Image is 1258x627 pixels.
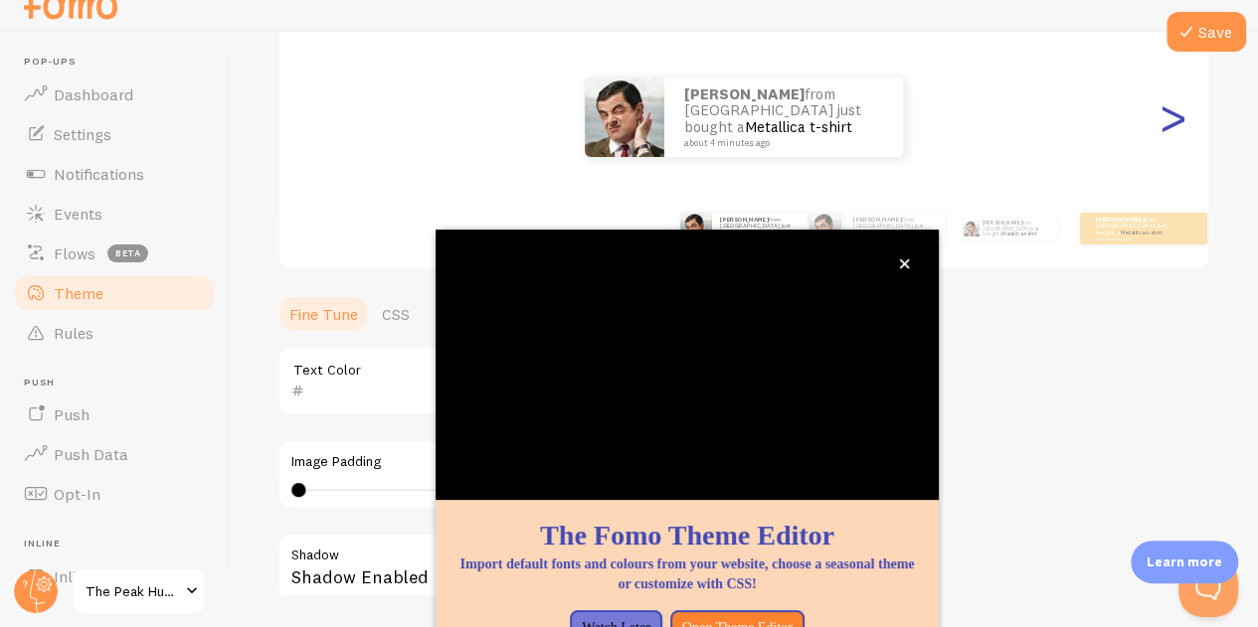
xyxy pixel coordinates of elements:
div: Next slide [1161,46,1184,189]
div: Learn more [1131,541,1238,583]
p: from [GEOGRAPHIC_DATA] just bought a [720,216,800,240]
p: Import default fonts and colours from your website, choose a seasonal theme or customize with CSS! [459,554,915,594]
img: Fomo [680,213,712,244]
span: beta [107,244,148,262]
iframe: Help Scout Beacon - Open [1178,557,1238,617]
a: CSS [370,294,422,334]
small: about 4 minutes ago [684,138,877,148]
span: Settings [54,124,111,144]
a: Metallica t-shirt [1002,231,1036,236]
a: Metallica t-shirt [1120,229,1163,236]
span: Notifications [54,164,144,184]
img: Fomo [585,78,664,157]
span: Pop-ups [24,56,217,69]
span: Events [54,204,102,224]
a: Notifications [12,154,217,194]
span: Push Data [54,444,128,464]
span: Push [54,404,90,424]
strong: [PERSON_NAME] [684,84,805,103]
h1: The Fomo Theme Editor [459,516,915,554]
label: Image Padding [291,453,860,471]
strong: [PERSON_NAME] [983,220,1022,226]
strong: [PERSON_NAME] [1096,216,1144,224]
span: Opt-In [54,484,100,504]
p: from [GEOGRAPHIC_DATA] just bought a [684,86,883,148]
strong: [PERSON_NAME] [720,216,768,224]
a: Metallica t-shirt [744,229,787,236]
a: Rules [12,313,217,353]
span: Rules [54,323,93,343]
span: The Peak Human [86,579,180,603]
p: from [GEOGRAPHIC_DATA] just bought a [853,216,937,240]
a: Opt-In [12,474,217,514]
button: Save [1167,12,1246,52]
small: about 4 minutes ago [1096,236,1173,240]
span: Inline [54,566,92,586]
img: Fomo [964,221,980,236]
a: Theme [12,273,217,313]
a: Dashboard [12,75,217,114]
p: from [GEOGRAPHIC_DATA] just bought a [983,218,1049,239]
img: Fomo [809,213,841,244]
p: Learn more [1147,552,1222,571]
a: Events [12,194,217,234]
span: Theme [54,283,103,303]
div: Shadow Enabled [277,533,874,605]
a: The Peak Human [72,567,206,615]
span: Inline [24,538,217,550]
a: Push Data [12,434,217,474]
span: Flows [54,243,95,263]
a: Inline [12,556,217,596]
strong: [PERSON_NAME] [853,216,901,224]
span: Push [24,377,217,390]
a: Flows beta [12,234,217,273]
a: Fine Tune [277,294,370,334]
button: close, [894,253,915,274]
a: Metallica t-shirt [745,117,852,136]
a: Push [12,394,217,434]
p: from [GEOGRAPHIC_DATA] just bought a [1096,216,1175,240]
a: Metallica t-shirt [877,229,920,236]
a: Settings [12,114,217,154]
span: Dashboard [54,84,133,104]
